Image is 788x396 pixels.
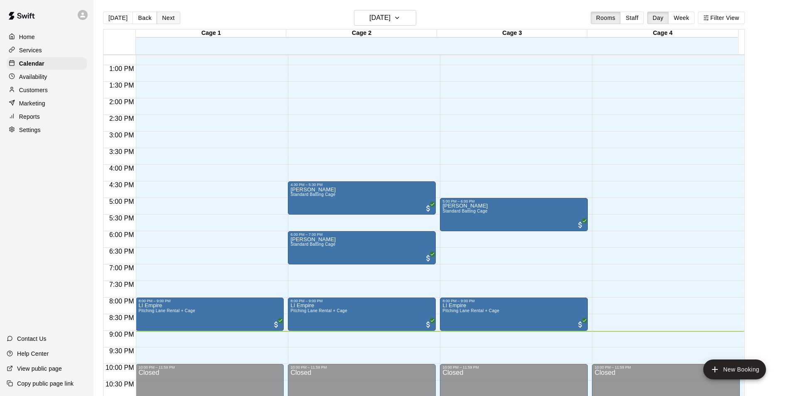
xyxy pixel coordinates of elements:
[107,148,136,155] span: 3:30 PM
[290,192,335,197] span: Standard Batting Cage
[107,314,136,321] span: 8:30 PM
[138,308,195,313] span: Pitching Lane Rental + Cage
[103,381,136,388] span: 10:30 PM
[288,231,436,264] div: 6:00 PM – 7:00 PM: Standard Batting Cage
[7,31,87,43] a: Home
[288,181,436,215] div: 4:30 PM – 5:30 PM: Standard Batting Cage
[424,204,432,213] span: All customers have paid
[107,215,136,222] span: 5:30 PM
[587,29,738,37] div: Cage 4
[107,115,136,122] span: 2:30 PM
[107,281,136,288] span: 7:30 PM
[442,365,585,369] div: 10:00 PM – 11:59 PM
[7,57,87,70] a: Calendar
[668,12,695,24] button: Week
[290,299,433,303] div: 8:00 PM – 9:00 PM
[576,221,584,229] span: All customers have paid
[17,364,62,373] p: View public page
[107,198,136,205] span: 5:00 PM
[442,209,487,213] span: Standard Batting Cage
[437,29,587,37] div: Cage 3
[107,181,136,188] span: 4:30 PM
[7,110,87,123] a: Reports
[290,242,335,247] span: Standard Batting Cage
[136,298,284,331] div: 8:00 PM – 9:00 PM: Pitching Lane Rental + Cage
[107,298,136,305] span: 8:00 PM
[136,29,286,37] div: Cage 1
[17,350,49,358] p: Help Center
[107,98,136,105] span: 2:00 PM
[19,46,42,54] p: Services
[440,198,588,231] div: 5:00 PM – 6:00 PM: Standard Batting Cage
[19,59,44,68] p: Calendar
[442,199,585,203] div: 5:00 PM – 6:00 PM
[107,82,136,89] span: 1:30 PM
[107,347,136,354] span: 9:30 PM
[7,44,87,56] a: Services
[290,365,433,369] div: 10:00 PM – 11:59 PM
[7,84,87,96] a: Customers
[107,231,136,238] span: 6:00 PM
[19,112,40,121] p: Reports
[272,320,280,329] span: All customers have paid
[107,132,136,139] span: 3:00 PM
[290,183,433,187] div: 4:30 PM – 5:30 PM
[442,308,499,313] span: Pitching Lane Rental + Cage
[7,124,87,136] a: Settings
[440,298,588,331] div: 8:00 PM – 9:00 PM: Pitching Lane Rental + Cage
[138,299,281,303] div: 8:00 PM – 9:00 PM
[286,29,437,37] div: Cage 2
[17,379,74,388] p: Copy public page link
[7,97,87,110] a: Marketing
[620,12,644,24] button: Staff
[288,298,436,331] div: 8:00 PM – 9:00 PM: Pitching Lane Rental + Cage
[19,126,41,134] p: Settings
[107,331,136,338] span: 9:00 PM
[424,320,432,329] span: All customers have paid
[107,248,136,255] span: 6:30 PM
[703,359,766,379] button: add
[19,86,48,94] p: Customers
[133,12,157,24] button: Back
[19,99,45,108] p: Marketing
[103,12,133,24] button: [DATE]
[19,33,35,41] p: Home
[591,12,621,24] button: Rooms
[698,12,744,24] button: Filter View
[354,10,416,26] button: [DATE]
[107,165,136,172] span: 4:00 PM
[290,232,433,237] div: 6:00 PM – 7:00 PM
[103,364,136,371] span: 10:00 PM
[290,308,347,313] span: Pitching Lane Rental + Cage
[647,12,669,24] button: Day
[369,12,390,24] h6: [DATE]
[138,365,281,369] div: 10:00 PM – 11:59 PM
[424,254,432,262] span: All customers have paid
[594,365,737,369] div: 10:00 PM – 11:59 PM
[7,71,87,83] a: Availability
[19,73,47,81] p: Availability
[442,299,585,303] div: 8:00 PM – 9:00 PM
[107,65,136,72] span: 1:00 PM
[17,335,47,343] p: Contact Us
[157,12,180,24] button: Next
[576,320,584,329] span: All customers have paid
[107,264,136,271] span: 7:00 PM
